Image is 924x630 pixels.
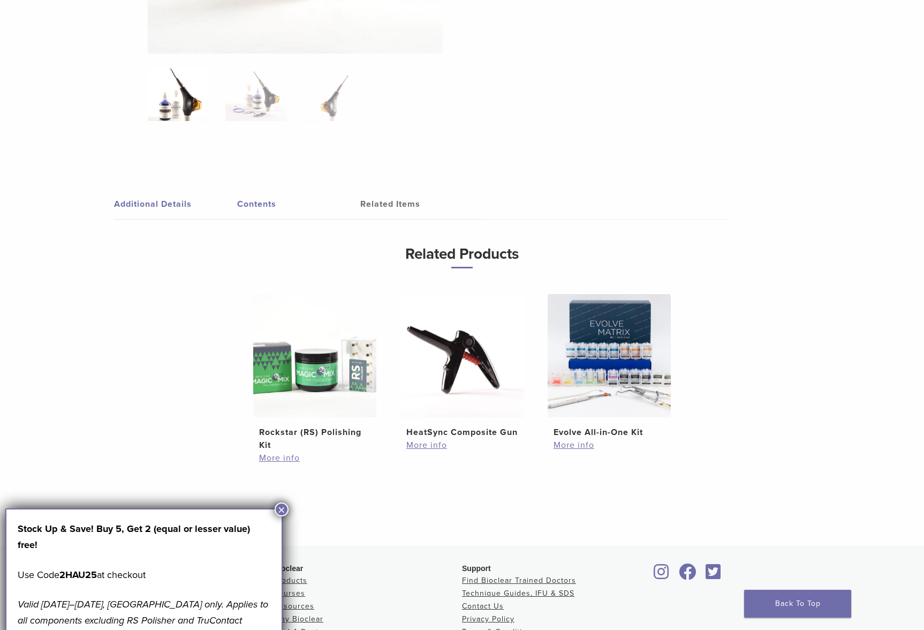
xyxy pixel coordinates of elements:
h2: Rockstar (RS) Polishing Kit [259,426,370,452]
h3: Related Products [176,241,748,268]
em: Valid [DATE]–[DATE], [GEOGRAPHIC_DATA] only. Applies to all components excluding RS Polisher and ... [18,598,268,626]
button: Close [275,502,289,516]
img: Evolve All-in-One Kit [548,294,671,417]
img: Rockstar (RS) Polishing Kit [253,294,376,417]
a: Resources [274,602,314,611]
a: Technique Guides, IFU & SDS [462,589,574,598]
img: Bioclear-Blaster-Kit-Simplified-1-e1548850725122-324x324.jpg [148,67,209,121]
span: Bioclear [274,564,303,573]
a: Find Bioclear Trained Doctors [462,576,576,585]
a: Privacy Policy [462,614,514,624]
a: More info [259,452,370,464]
a: More info [406,439,518,452]
h2: HeatSync Composite Gun [406,426,518,439]
a: Evolve All-in-One KitEvolve All-in-One Kit [544,294,675,439]
a: Bioclear [650,570,673,581]
a: Related Items [360,189,483,219]
img: Blaster Kit - Image 3 [303,67,365,121]
a: Courses [274,589,305,598]
a: Bioclear [675,570,700,581]
span: Support [462,564,491,573]
img: Blaster Kit - Image 2 [225,67,287,121]
a: Back To Top [744,590,851,618]
strong: Stock Up & Save! Buy 5, Get 2 (equal or lesser value) free! [18,523,250,551]
a: Bioclear [702,570,724,581]
a: Contents [237,189,360,219]
a: Products [274,576,307,585]
a: HeatSync Composite GunHeatSync Composite Gun [397,294,528,439]
h2: Evolve All-in-One Kit [554,426,665,439]
a: Contact Us [462,602,504,611]
p: Use Code at checkout [18,567,270,583]
a: More info [554,439,665,452]
a: Why Bioclear [274,614,323,624]
a: Rockstar (RS) Polishing KitRockstar (RS) Polishing Kit [249,294,381,452]
strong: 2HAU25 [59,569,97,581]
img: HeatSync Composite Gun [400,294,524,417]
a: Additional Details [114,189,237,219]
